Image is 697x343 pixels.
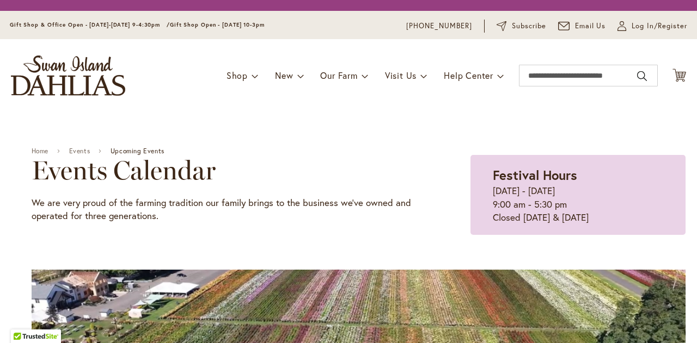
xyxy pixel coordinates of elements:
strong: Festival Hours [493,166,577,184]
p: We are very proud of the farming tradition our family brings to the business we've owned and oper... [32,196,417,223]
span: Subscribe [512,21,546,32]
span: Gift Shop & Office Open - [DATE]-[DATE] 9-4:30pm / [10,21,170,28]
span: Help Center [444,70,493,81]
span: Log In/Register [632,21,687,32]
button: Search [637,67,647,85]
a: Subscribe [497,21,546,32]
span: Gift Shop Open - [DATE] 10-3pm [170,21,265,28]
a: Log In/Register [617,21,687,32]
p: [DATE] - [DATE] 9:00 am - 5:30 pm Closed [DATE] & [DATE] [493,184,663,224]
span: Email Us [575,21,606,32]
span: Upcoming Events [111,147,164,155]
a: store logo [11,55,125,96]
span: Visit Us [385,70,417,81]
a: Events [69,147,90,155]
span: New [275,70,293,81]
a: Email Us [558,21,606,32]
h2: Events Calendar [32,155,417,185]
a: Home [32,147,48,155]
a: [PHONE_NUMBER] [406,21,472,32]
span: Shop [227,70,248,81]
span: Our Farm [320,70,357,81]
